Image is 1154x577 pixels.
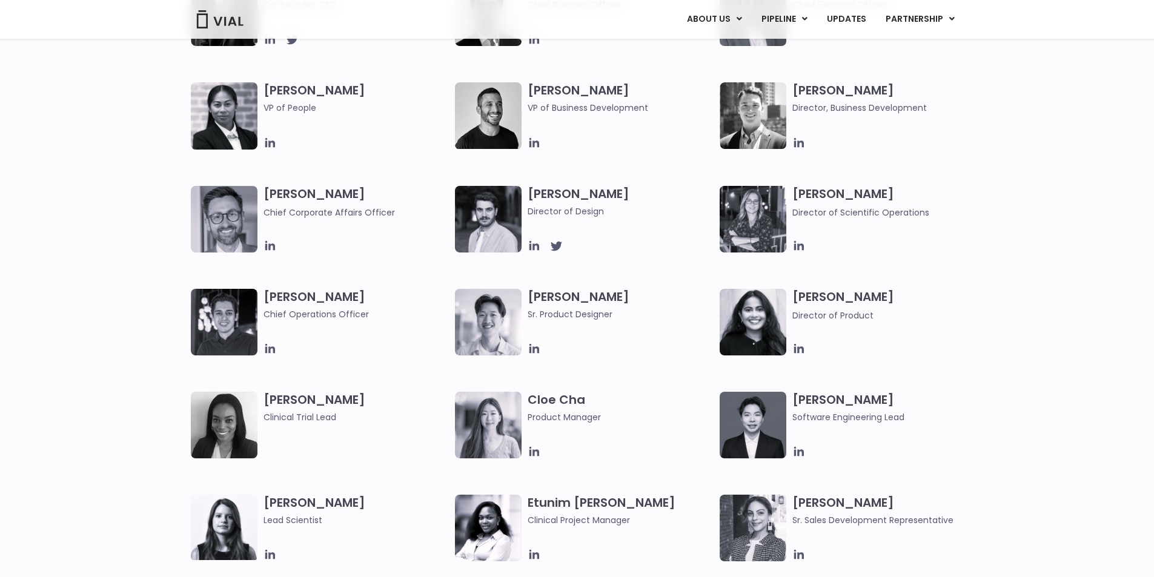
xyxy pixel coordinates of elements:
span: Director of Product [792,309,874,321]
img: Headshot of smiling woman named Elia [191,495,257,560]
h3: [PERSON_NAME] [528,82,714,114]
span: Director of Scientific Operations [792,206,929,219]
span: Software Engineering Lead [792,410,978,424]
span: Director of Design [528,205,714,218]
img: Image of smiling woman named Etunim [455,495,522,561]
img: A black and white photo of a smiling man in a suit at ARVO 2023. [720,82,786,149]
span: Clinical Trial Lead [264,410,449,424]
h3: [PERSON_NAME] [264,186,449,219]
h3: [PERSON_NAME] [792,186,978,219]
span: Product Manager [528,410,714,424]
h3: [PERSON_NAME] [264,289,449,321]
h3: [PERSON_NAME] [264,495,449,527]
h3: Etunim [PERSON_NAME] [528,495,714,527]
img: A black and white photo of a man smiling. [455,82,522,149]
h3: [PERSON_NAME] [264,82,449,132]
img: Smiling woman named Dhruba [720,289,786,355]
a: ABOUT USMenu Toggle [677,9,751,30]
span: VP of Business Development [528,101,714,114]
a: PIPELINEMenu Toggle [752,9,817,30]
a: PARTNERSHIPMenu Toggle [876,9,964,30]
h3: [PERSON_NAME] [792,392,978,424]
span: Chief Operations Officer [264,308,449,321]
img: Smiling woman named Gabriella [720,495,786,561]
span: Director, Business Development [792,101,978,114]
img: Headshot of smiling man named Josh [191,289,257,355]
img: Brennan [455,289,522,355]
a: UPDATES [817,9,875,30]
h3: [PERSON_NAME] [792,289,978,322]
span: Clinical Project Manager [528,513,714,527]
span: VP of People [264,101,449,114]
h3: [PERSON_NAME] [528,186,714,218]
span: Chief Corporate Affairs Officer [264,206,395,219]
span: Sr. Product Designer [528,308,714,321]
h3: [PERSON_NAME] [264,392,449,424]
img: A black and white photo of a woman smiling. [191,392,257,458]
h3: [PERSON_NAME] [528,289,714,321]
img: Paolo-M [191,186,257,252]
img: Headshot of smiling woman named Sarah [720,186,786,252]
span: Sr. Sales Development Representative [792,513,978,527]
h3: [PERSON_NAME] [792,495,978,527]
img: Headshot of smiling man named Albert [455,186,522,252]
h3: [PERSON_NAME] [792,82,978,114]
h3: Cloe Cha [528,392,714,424]
img: Vial Logo [196,10,244,28]
img: Catie [191,82,257,150]
img: Cloe [455,392,522,458]
span: Lead Scientist [264,513,449,527]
